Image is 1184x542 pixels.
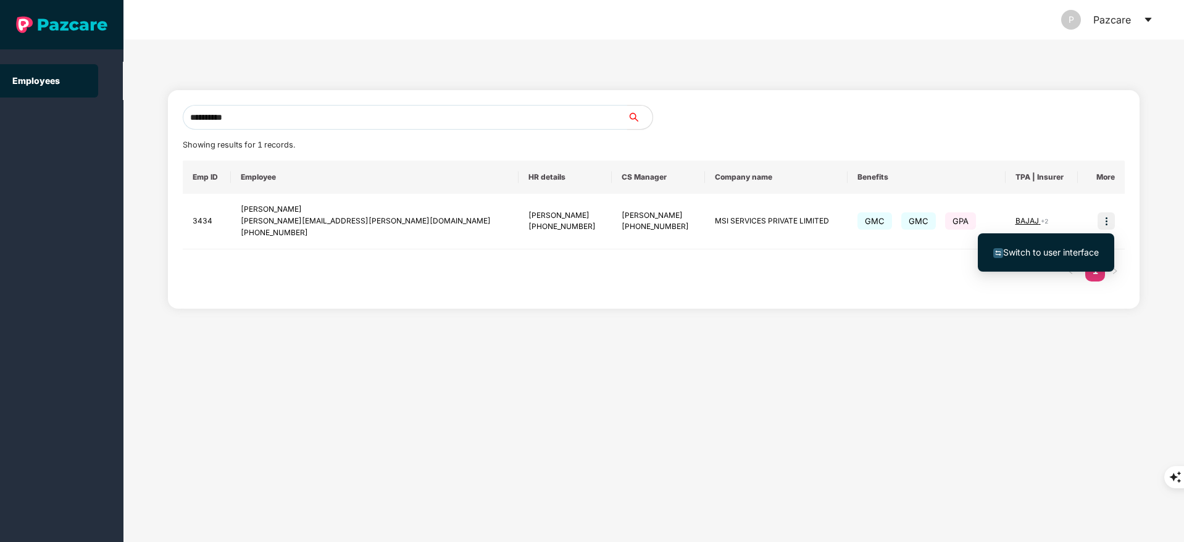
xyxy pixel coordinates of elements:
[1098,212,1115,230] img: icon
[857,212,892,230] span: GMC
[241,227,509,239] div: [PHONE_NUMBER]
[12,75,60,86] a: Employees
[241,215,509,227] div: [PERSON_NAME][EMAIL_ADDRESS][PERSON_NAME][DOMAIN_NAME]
[705,194,848,249] td: MSI SERVICES PRIVATE LIMITED
[1105,262,1125,281] li: Next Page
[622,210,695,222] div: [PERSON_NAME]
[1105,262,1125,281] button: right
[901,212,936,230] span: GMC
[241,204,509,215] div: [PERSON_NAME]
[848,161,1005,194] th: Benefits
[1041,217,1048,225] span: + 2
[1143,15,1153,25] span: caret-down
[1078,161,1125,194] th: More
[1111,267,1119,275] span: right
[1069,10,1074,30] span: P
[1015,216,1041,225] span: BAJAJ
[1006,161,1078,194] th: TPA | Insurer
[945,212,976,230] span: GPA
[519,161,612,194] th: HR details
[705,161,848,194] th: Company name
[612,161,705,194] th: CS Manager
[183,161,231,194] th: Emp ID
[528,210,602,222] div: [PERSON_NAME]
[993,248,1003,258] img: svg+xml;base64,PHN2ZyB4bWxucz0iaHR0cDovL3d3dy53My5vcmcvMjAwMC9zdmciIHdpZHRoPSIxNiIgaGVpZ2h0PSIxNi...
[528,221,602,233] div: [PHONE_NUMBER]
[1003,247,1099,257] span: Switch to user interface
[183,140,295,149] span: Showing results for 1 records.
[183,194,231,249] td: 3434
[622,221,695,233] div: [PHONE_NUMBER]
[231,161,519,194] th: Employee
[627,112,652,122] span: search
[627,105,653,130] button: search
